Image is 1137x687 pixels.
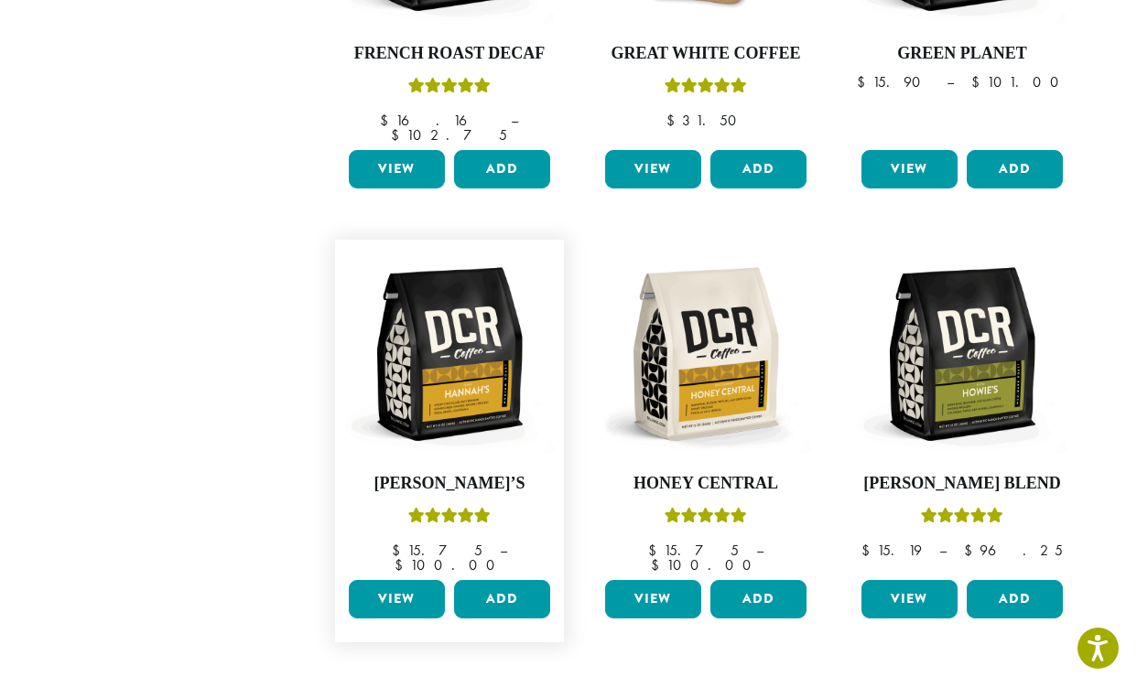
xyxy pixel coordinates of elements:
[967,580,1063,618] button: Add
[939,541,947,560] span: –
[349,580,445,618] a: View
[380,111,395,130] span: $
[344,474,555,494] h4: [PERSON_NAME]’s
[857,72,929,91] bdi: 15.90
[665,75,747,102] div: Rated 5.00 out of 5
[380,111,493,130] bdi: 16.16
[710,580,807,618] button: Add
[648,541,739,560] bdi: 15.75
[408,75,491,102] div: Rated 5.00 out of 5
[408,505,491,532] div: Rated 5.00 out of 5
[756,541,763,560] span: –
[601,249,811,459] img: DCR-12oz-Honey-Central-Stock-scaled.png
[601,44,811,64] h4: Great White Coffee
[454,150,550,188] button: Add
[857,249,1067,573] a: [PERSON_NAME] BlendRated 4.67 out of 5
[964,541,980,560] span: $
[605,580,701,618] a: View
[511,111,518,130] span: –
[857,249,1067,459] img: DCR-12oz-Howies-Stock-scaled.png
[500,541,507,560] span: –
[861,150,958,188] a: View
[395,555,410,574] span: $
[392,541,407,560] span: $
[344,249,555,459] img: DCR-12oz-Hannahs-Stock-scaled.png
[349,150,445,188] a: View
[857,474,1067,494] h4: [PERSON_NAME] Blend
[395,555,504,574] bdi: 100.00
[921,505,1003,532] div: Rated 4.67 out of 5
[861,580,958,618] a: View
[665,505,747,532] div: Rated 5.00 out of 5
[605,150,701,188] a: View
[861,541,922,560] bdi: 15.19
[967,150,1063,188] button: Add
[971,72,987,91] span: $
[391,125,507,145] bdi: 102.75
[601,474,811,494] h4: Honey Central
[861,541,877,560] span: $
[391,125,406,145] span: $
[971,72,1067,91] bdi: 101.00
[344,44,555,64] h4: French Roast Decaf
[344,249,555,573] a: [PERSON_NAME]’sRated 5.00 out of 5
[651,555,666,574] span: $
[601,249,811,573] a: Honey CentralRated 5.00 out of 5
[857,44,1067,64] h4: Green Planet
[964,541,1063,560] bdi: 96.25
[651,555,760,574] bdi: 100.00
[666,111,682,130] span: $
[648,541,664,560] span: $
[454,580,550,618] button: Add
[857,72,872,91] span: $
[947,72,954,91] span: –
[710,150,807,188] button: Add
[666,111,745,130] bdi: 31.50
[392,541,482,560] bdi: 15.75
